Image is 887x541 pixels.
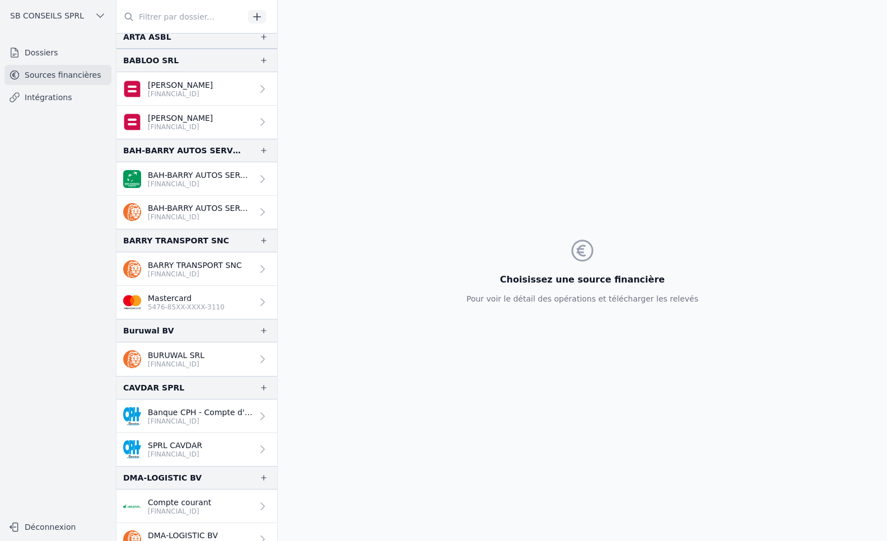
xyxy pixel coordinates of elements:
p: [FINANCIAL_ID] [148,213,253,222]
p: SPRL CAVDAR [148,440,202,451]
div: DMA-LOGISTIC BV [123,471,202,484]
p: BURUWAL SRL [148,350,204,361]
input: Filtrer par dossier... [116,7,244,27]
p: [FINANCIAL_ID] [148,180,253,189]
div: Buruwal BV [123,324,174,337]
img: ARGENTA_ARSPBE22.png [123,497,141,515]
p: DMA-LOGISTIC BV [148,530,218,541]
p: Mastercard [148,293,225,304]
p: [FINANCIAL_ID] [148,123,213,131]
p: Pour voir le détail des opérations et télécharger les relevés [466,293,698,304]
a: SPRL CAVDAR [FINANCIAL_ID] [116,433,277,466]
div: BARRY TRANSPORT SNC [123,234,229,247]
a: BAH-BARRY AUTOS SERVICES SPRL [FINANCIAL_ID] [116,196,277,229]
p: 5476-85XX-XXXX-3110 [148,303,225,312]
img: BANQUE_CPH_CPHBBE75XXX.png [123,407,141,425]
a: BARRY TRANSPORT SNC [FINANCIAL_ID] [116,252,277,286]
div: BAH-BARRY AUTOS SERVICES BVBA [123,144,241,157]
span: SB CONSEILS SPRL [10,10,84,21]
p: [FINANCIAL_ID] [148,360,204,369]
a: [PERSON_NAME] [FINANCIAL_ID] [116,72,277,106]
p: [PERSON_NAME] [148,112,213,124]
div: BABLOO SRL [123,54,179,67]
p: [FINANCIAL_ID] [148,450,202,459]
button: Déconnexion [4,518,111,536]
img: BNP_BE_BUSINESS_GEBABEBB.png [123,170,141,188]
img: ing.png [123,260,141,278]
div: ARTA ASBL [123,30,171,44]
a: Compte courant [FINANCIAL_ID] [116,490,277,523]
p: [FINANCIAL_ID] [148,417,253,426]
p: BAH-BARRY AUTOS SERVICES B [148,170,253,181]
img: imageedit_2_6530439554.png [123,293,141,311]
a: Banque CPH - Compte d'épargne [FINANCIAL_ID] [116,399,277,433]
a: Mastercard 5476-85XX-XXXX-3110 [116,286,277,319]
p: [FINANCIAL_ID] [148,90,213,98]
a: BAH-BARRY AUTOS SERVICES B [FINANCIAL_ID] [116,162,277,196]
img: belfius-1.png [123,113,141,131]
a: Intégrations [4,87,111,107]
div: CAVDAR SPRL [123,381,184,394]
img: belfius-1.png [123,80,141,98]
img: ing.png [123,350,141,368]
img: BANQUE_CPH_CPHBBE75XXX.png [123,440,141,458]
button: SB CONSEILS SPRL [4,7,111,25]
p: [PERSON_NAME] [148,79,213,91]
img: ing.png [123,203,141,221]
p: BAH-BARRY AUTOS SERVICES SPRL [148,203,253,214]
h3: Choisissez une source financière [466,273,698,286]
a: Sources financières [4,65,111,85]
a: Dossiers [4,43,111,63]
p: [FINANCIAL_ID] [148,507,211,516]
p: Compte courant [148,497,211,508]
p: [FINANCIAL_ID] [148,270,242,279]
p: Banque CPH - Compte d'épargne [148,407,253,418]
a: BURUWAL SRL [FINANCIAL_ID] [116,342,277,376]
p: BARRY TRANSPORT SNC [148,260,242,271]
a: [PERSON_NAME] [FINANCIAL_ID] [116,106,277,139]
